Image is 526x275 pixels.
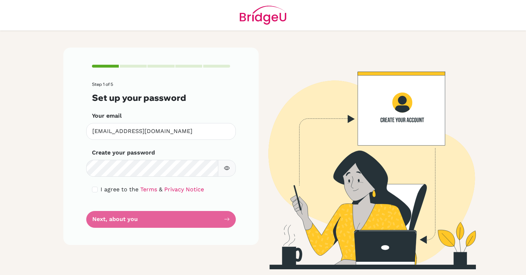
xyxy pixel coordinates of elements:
[140,186,157,193] a: Terms
[101,186,138,193] span: I agree to the
[86,123,236,140] input: Insert your email*
[92,82,113,87] span: Step 1 of 5
[92,148,155,157] label: Create your password
[92,93,230,103] h3: Set up your password
[159,186,162,193] span: &
[164,186,204,193] a: Privacy Notice
[92,112,122,120] label: Your email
